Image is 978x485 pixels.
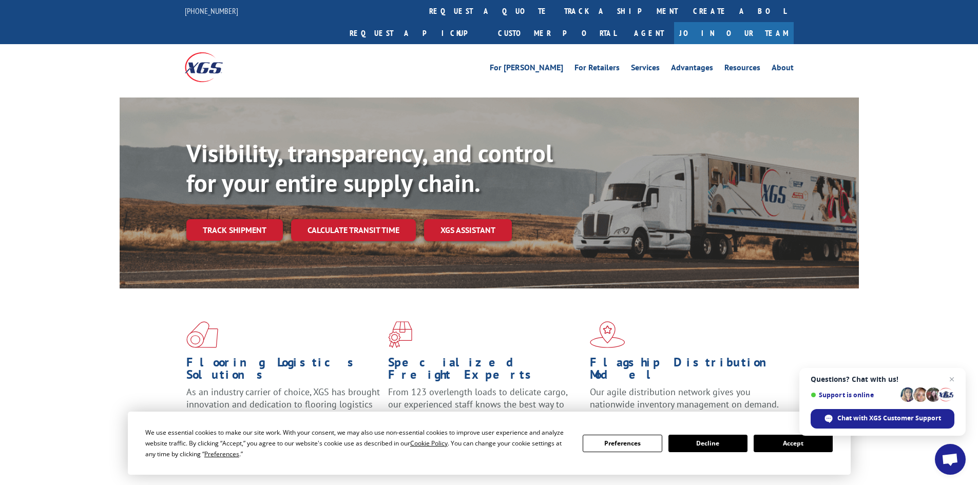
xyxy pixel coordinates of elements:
p: From 123 overlength loads to delicate cargo, our experienced staff knows the best way to move you... [388,386,582,432]
a: Resources [724,64,760,75]
button: Accept [754,435,833,452]
span: Cookie Policy [410,439,448,448]
a: Services [631,64,660,75]
span: Close chat [946,373,958,385]
a: Agent [624,22,674,44]
a: Track shipment [186,219,283,241]
div: We use essential cookies to make our site work. With your consent, we may also use non-essential ... [145,427,570,459]
span: Questions? Chat with us! [811,375,954,383]
button: Decline [668,435,747,452]
a: For [PERSON_NAME] [490,64,563,75]
img: xgs-icon-flagship-distribution-model-red [590,321,625,348]
div: Cookie Consent Prompt [128,412,851,475]
button: Preferences [583,435,662,452]
a: Customer Portal [490,22,624,44]
h1: Flagship Distribution Model [590,356,784,386]
a: About [772,64,794,75]
img: xgs-icon-focused-on-flooring-red [388,321,412,348]
a: XGS ASSISTANT [424,219,512,241]
span: As an industry carrier of choice, XGS has brought innovation and dedication to flooring logistics... [186,386,380,422]
span: Preferences [204,450,239,458]
a: Request a pickup [342,22,490,44]
div: Chat with XGS Customer Support [811,409,954,429]
span: Our agile distribution network gives you nationwide inventory management on demand. [590,386,779,410]
img: xgs-icon-total-supply-chain-intelligence-red [186,321,218,348]
h1: Flooring Logistics Solutions [186,356,380,386]
a: For Retailers [574,64,620,75]
h1: Specialized Freight Experts [388,356,582,386]
div: Open chat [935,444,966,475]
a: Advantages [671,64,713,75]
a: [PHONE_NUMBER] [185,6,238,16]
span: Support is online [811,391,897,399]
span: Chat with XGS Customer Support [837,414,941,423]
b: Visibility, transparency, and control for your entire supply chain. [186,137,553,199]
a: Calculate transit time [291,219,416,241]
a: Join Our Team [674,22,794,44]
